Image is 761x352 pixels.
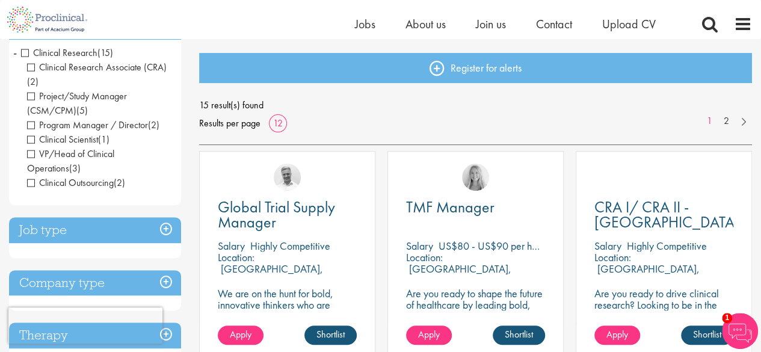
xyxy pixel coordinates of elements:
span: VP/Head of Clinical Operations [27,147,114,174]
img: Shannon Briggs [462,164,489,191]
a: Apply [406,326,452,345]
a: Jobs [355,16,375,32]
a: Apply [594,326,640,345]
iframe: reCAPTCHA [8,307,162,344]
a: 1 [701,114,718,128]
span: 1 [722,313,732,323]
p: [GEOGRAPHIC_DATA], [GEOGRAPHIC_DATA] [218,262,323,287]
a: Contact [536,16,572,32]
p: US$80 - US$90 per hour [439,239,545,253]
a: CRA I/ CRA II - [GEOGRAPHIC_DATA] [594,200,733,230]
p: Are you ready to drive clinical research? Looking to be in the heart of a company where precision... [594,288,733,333]
img: Chatbot [722,313,758,349]
a: Shortlist [493,326,545,345]
span: (3) [69,162,81,174]
p: [GEOGRAPHIC_DATA], [GEOGRAPHIC_DATA] [594,262,700,287]
span: (1) [98,133,109,146]
p: We are on the hunt for bold, innovative thinkers who are ready to help push the boundaries of sci... [218,288,357,345]
a: Shortlist [681,326,733,345]
p: Highly Competitive [250,239,330,253]
span: Clinical Research [21,46,97,59]
h3: Company type [9,270,181,296]
span: (5) [76,104,88,117]
span: TMF Manager [406,197,494,217]
span: 15 result(s) found [199,96,752,114]
span: Apply [230,328,251,341]
span: Apply [606,328,628,341]
span: Global Trial Supply Manager [218,197,335,232]
span: Clinical Research [21,46,113,59]
a: 12 [269,117,287,129]
img: Joshua Bye [274,164,301,191]
span: CRA I/ CRA II - [GEOGRAPHIC_DATA] [594,197,739,232]
h3: Job type [9,217,181,243]
span: Salary [406,239,433,253]
span: Location: [594,250,631,264]
a: Upload CV [602,16,656,32]
span: Program Manager / Director [27,119,148,131]
span: Project/Study Manager (CSM/CPM) [27,90,127,117]
a: Join us [476,16,506,32]
span: (2) [114,176,125,189]
span: Salary [594,239,621,253]
a: Shortlist [304,326,357,345]
span: (15) [97,46,113,59]
a: TMF Manager [406,200,545,215]
p: Highly Competitive [627,239,707,253]
a: About us [405,16,446,32]
span: Results per page [199,114,260,132]
span: Apply [418,328,440,341]
p: Are you ready to shape the future of healthcare by leading bold, data-driven TMF strategies in a ... [406,288,545,345]
span: Clinical Scientist [27,133,109,146]
a: Global Trial Supply Manager [218,200,357,230]
span: Salary [218,239,245,253]
span: Clinical Outsourcing [27,176,114,189]
span: - [13,43,17,61]
a: Apply [218,326,263,345]
span: Clinical Research Associate (CRA) [27,61,167,73]
span: Program Manager / Director [27,119,159,131]
a: 2 [718,114,735,128]
p: [GEOGRAPHIC_DATA], [GEOGRAPHIC_DATA] [406,262,511,287]
span: Clinical Research Associate (CRA) [27,61,167,88]
span: Clinical Scientist [27,133,98,146]
span: (2) [27,75,39,88]
span: (2) [148,119,159,131]
a: Register for alerts [199,53,752,83]
span: Clinical Outsourcing [27,176,125,189]
span: Location: [218,250,254,264]
span: Location: [406,250,443,264]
